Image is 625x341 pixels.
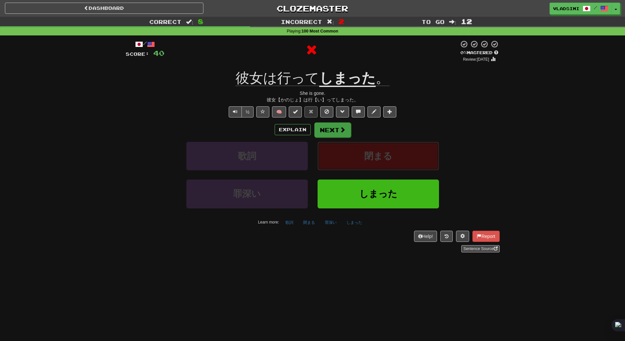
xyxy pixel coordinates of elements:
span: / [594,5,597,10]
span: 彼女は行って [236,70,319,86]
button: 🧠 [272,106,286,117]
span: Correct [149,18,181,25]
button: Reset to 0% Mastered (alt+r) [304,106,318,117]
button: しまった [318,180,439,208]
button: Favorite sentence (alt+f) [256,106,269,117]
div: 彼女【かのじょ】は行【い】ってしまった。 [126,96,500,103]
div: Text-to-speech controls [227,106,254,117]
span: 罪深い [233,189,261,199]
button: 罪深い [186,180,308,208]
span: : [327,19,334,25]
button: 歌詞 [282,218,297,227]
button: Grammar (alt+g) [336,106,349,117]
span: 12 [461,17,472,25]
button: Help! [414,231,437,242]
a: VladSimi / [550,3,612,14]
span: 8 [198,17,203,25]
span: VladSimi [553,6,579,11]
small: Learn more: [258,220,279,224]
span: 。 [376,70,389,86]
button: Edit sentence (alt+d) [367,106,381,117]
button: 罪深い [321,218,340,227]
button: Next [314,122,351,138]
span: To go [422,18,445,25]
button: Ignore sentence (alt+i) [320,106,333,117]
span: Incorrect [281,18,322,25]
button: Round history (alt+y) [440,231,453,242]
button: Explain [275,124,311,135]
a: Dashboard [5,3,203,14]
div: She is gone. [126,90,500,96]
span: 40 [153,49,164,57]
button: Set this sentence to 100% Mastered (alt+m) [289,106,302,117]
strong: 100 Most Common [302,29,338,33]
button: Play sentence audio (ctl+space) [229,106,242,117]
div: / [126,40,164,48]
span: しまった [359,189,397,199]
span: 歌詞 [238,151,256,161]
small: Review: [DATE] [463,57,489,62]
button: Report [472,231,499,242]
button: しまった [343,218,366,227]
button: Add to collection (alt+a) [383,106,396,117]
u: しまった [319,70,376,87]
span: 0 % [460,50,467,55]
button: 歌詞 [186,142,308,170]
a: Sentence Source [461,245,499,252]
button: 閉まる [318,142,439,170]
span: : [449,19,456,25]
button: ½ [241,106,254,117]
span: : [186,19,193,25]
span: 2 [339,17,344,25]
button: Discuss sentence (alt+u) [352,106,365,117]
a: Clozemaster [213,3,412,14]
span: 閉まる [364,151,392,161]
div: Mastered [459,50,500,56]
span: Score: [126,51,149,57]
button: 閉まる [300,218,319,227]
